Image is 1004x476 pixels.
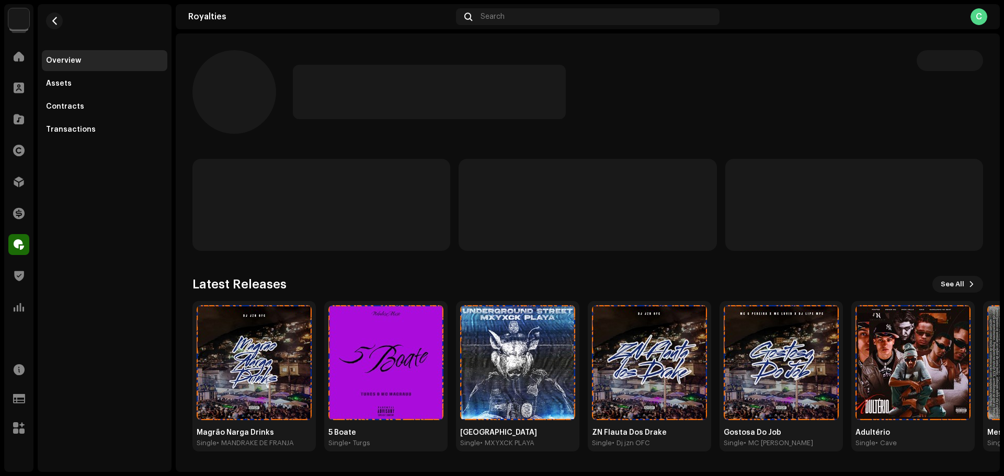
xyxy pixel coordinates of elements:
button: See All [932,276,983,293]
div: Single [197,439,216,447]
div: • MC [PERSON_NAME] [744,439,813,447]
div: C [971,8,987,25]
img: ca2da488-32fe-44f7-a382-539c3373649a [855,305,971,420]
div: Transactions [46,125,96,134]
div: Single [724,439,744,447]
div: ZN Flauta Dos Drake [592,428,707,437]
div: 5 Boate [328,428,443,437]
img: fde4640c-19ee-4622-9e65-00cdb2198d39 [592,305,707,420]
img: 44081a9b-5a97-4512-bac3-9b6e8e8cdaf0 [328,305,443,420]
div: Magrão Narga Drinks [197,428,312,437]
div: Overview [46,56,81,65]
div: Single [592,439,612,447]
div: • MXYXCK PLAYA [480,439,534,447]
div: Royalties [188,13,452,21]
re-m-nav-item: Overview [42,50,167,71]
div: • Cave [875,439,897,447]
div: Single [328,439,348,447]
div: Gostosa Do Job [724,428,839,437]
div: • Turgs [348,439,370,447]
img: b99cd771-24c4-475e-80e6-de9797205658 [460,305,575,420]
div: [GEOGRAPHIC_DATA] [460,428,575,437]
img: cc5e2903-9c16-4d05-ac48-c7d7f51493c8 [197,305,312,420]
img: 730b9dfe-18b5-4111-b483-f30b0c182d82 [8,8,29,29]
span: Search [481,13,505,21]
span: See All [941,274,964,295]
div: Single [460,439,480,447]
div: • MANDRAKE DE FRANJA [216,439,294,447]
img: f02859c6-3ea4-4a0b-a4cf-1ae27e1a92ac [724,305,839,420]
div: Assets [46,79,72,88]
div: • Dj jzn OFC [612,439,650,447]
re-m-nav-item: Contracts [42,96,167,117]
div: Adultério [855,428,971,437]
div: Contracts [46,102,84,111]
div: Single [855,439,875,447]
re-m-nav-item: Assets [42,73,167,94]
re-m-nav-item: Transactions [42,119,167,140]
h3: Latest Releases [192,276,287,293]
